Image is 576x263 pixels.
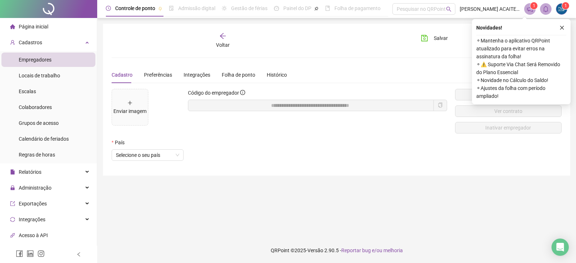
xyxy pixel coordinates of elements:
[169,6,174,11] span: file-done
[476,76,566,84] span: ⚬ Novidade no Cálculo do Saldo!
[240,90,245,95] span: info-circle
[562,2,569,9] sup: Atualize o seu contato no menu Meus Dados
[19,201,47,207] span: Exportações
[116,150,179,160] span: Selecione o seu país
[19,217,45,222] span: Integrações
[421,35,428,42] span: save
[455,105,562,117] button: Ver contrato
[543,6,549,12] span: bell
[434,34,448,42] span: Salvar
[283,5,311,11] span: Painel do DP
[19,104,52,110] span: Colaboradores
[19,89,36,94] span: Escalas
[106,6,111,11] span: clock-circle
[178,5,215,11] span: Admissão digital
[222,71,255,79] div: Folha de ponto
[530,2,537,9] sup: 1
[19,73,60,78] span: Locais de trabalho
[219,32,226,40] span: arrow-left
[19,232,48,238] span: Acesso à API
[476,60,566,76] span: ⚬ ⚠️ Suporte Via Chat Será Removido do Plano Essencial
[267,71,287,79] div: Histórico
[19,57,51,63] span: Empregadores
[184,71,210,79] div: Integrações
[27,250,34,257] span: linkedin
[446,6,451,12] span: search
[10,201,15,206] span: export
[19,185,51,191] span: Administração
[527,6,533,12] span: notification
[188,90,239,96] span: Código do empregador
[16,250,23,257] span: facebook
[564,3,567,8] span: 1
[112,71,132,79] div: Cadastro
[556,4,567,14] img: 17504
[455,122,562,133] button: Inativar empregador
[438,103,443,108] span: copy
[158,6,162,11] span: pushpin
[307,248,323,253] span: Versão
[10,40,15,45] span: user-add
[127,100,132,105] span: plus
[115,139,125,146] span: País
[341,248,403,253] span: Reportar bug e/ou melhoria
[19,136,69,142] span: Calendário de feriados
[97,238,576,263] footer: QRPoint © 2025 - 2.90.5 -
[113,107,147,115] div: Enviar imagem
[10,169,15,174] span: file
[115,5,155,11] span: Controle de ponto
[144,72,172,78] span: Preferências
[460,5,520,13] span: [PERSON_NAME] ACAITERIA
[476,24,502,32] span: Novidades !
[274,6,279,11] span: dashboard
[334,5,381,11] span: Folha de pagamento
[19,24,48,30] span: Página inicial
[10,233,15,238] span: api
[559,25,564,30] span: close
[76,252,81,257] span: left
[19,152,55,158] span: Regras de horas
[533,3,535,8] span: 1
[552,239,569,256] div: Open Intercom Messenger
[415,32,453,44] button: Salvar
[216,42,230,48] span: Voltar
[19,40,42,45] span: Cadastros
[314,6,319,11] span: pushpin
[231,5,267,11] span: Gestão de férias
[19,120,59,126] span: Grupos de acesso
[10,24,15,29] span: home
[37,250,45,257] span: instagram
[222,6,227,11] span: sun
[10,217,15,222] span: sync
[19,169,41,175] span: Relatórios
[455,89,562,100] button: Gerar QRCode
[10,185,15,190] span: lock
[476,84,566,100] span: ⚬ Ajustes da folha com período ampliado!
[476,37,566,60] span: ⚬ Mantenha o aplicativo QRPoint atualizado para evitar erros na assinatura da folha!
[325,6,330,11] span: book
